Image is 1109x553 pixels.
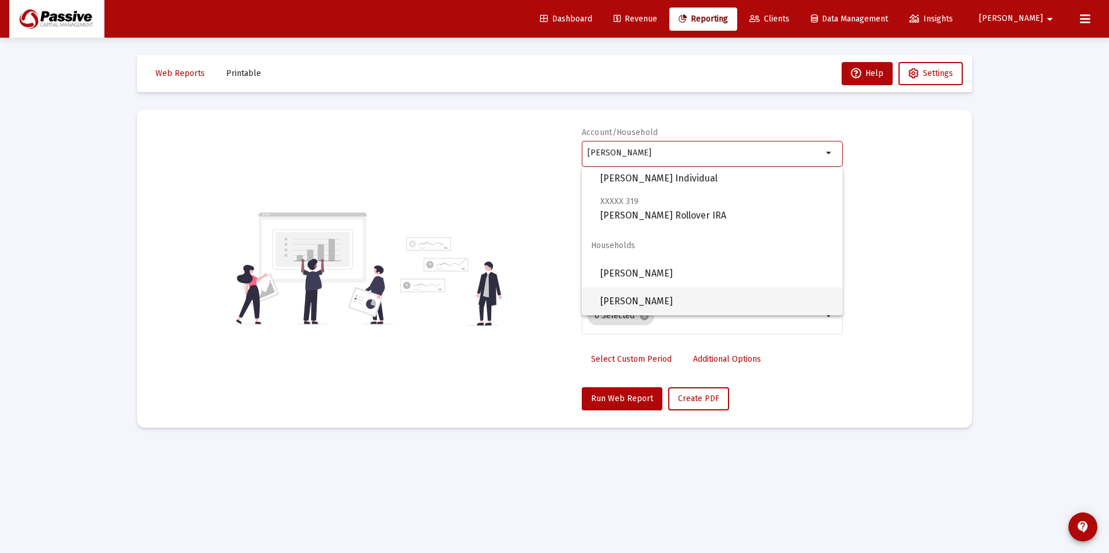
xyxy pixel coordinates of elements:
span: Create PDF [678,394,719,403]
a: Data Management [802,8,897,31]
a: Revenue [604,8,666,31]
span: Help [851,68,883,78]
img: reporting-alt [400,237,502,326]
span: Printable [226,68,261,78]
span: [PERSON_NAME] Individual [600,157,833,185]
button: Settings [898,62,963,85]
span: Dashboard [540,14,592,24]
img: reporting [234,211,393,326]
span: XXXXX 319 [600,197,639,206]
a: Clients [740,8,799,31]
a: Reporting [669,8,737,31]
span: Additional Options [693,354,761,364]
mat-icon: arrow_drop_down [1043,8,1057,31]
button: Web Reports [146,62,214,85]
mat-icon: arrow_drop_down [822,146,836,160]
span: [PERSON_NAME] [600,260,833,288]
span: Data Management [811,14,888,24]
mat-chip-list: Selection [588,304,822,328]
a: Insights [900,8,962,31]
span: [PERSON_NAME] Rollover IRA [600,194,833,223]
span: Settings [923,68,953,78]
span: Reporting [679,14,728,24]
span: Households [582,232,843,260]
mat-chip: 6 Selected [588,307,654,325]
mat-icon: cancel [639,311,650,321]
label: Account/Household [582,128,658,137]
span: Insights [909,14,953,24]
span: Select Custom Period [591,354,672,364]
span: Revenue [614,14,657,24]
button: [PERSON_NAME] [965,7,1071,30]
span: Web Reports [155,68,205,78]
span: [PERSON_NAME] [979,14,1043,24]
span: Run Web Report [591,394,653,403]
button: Run Web Report [582,387,662,410]
button: Help [842,62,893,85]
input: Search or select an account or household [588,148,822,158]
span: Clients [749,14,789,24]
img: Dashboard [18,8,96,31]
mat-icon: contact_support [1076,520,1090,534]
button: Printable [217,62,270,85]
mat-icon: arrow_drop_down [822,309,836,323]
button: Create PDF [668,387,729,410]
span: [PERSON_NAME] [600,288,833,315]
a: Dashboard [531,8,601,31]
